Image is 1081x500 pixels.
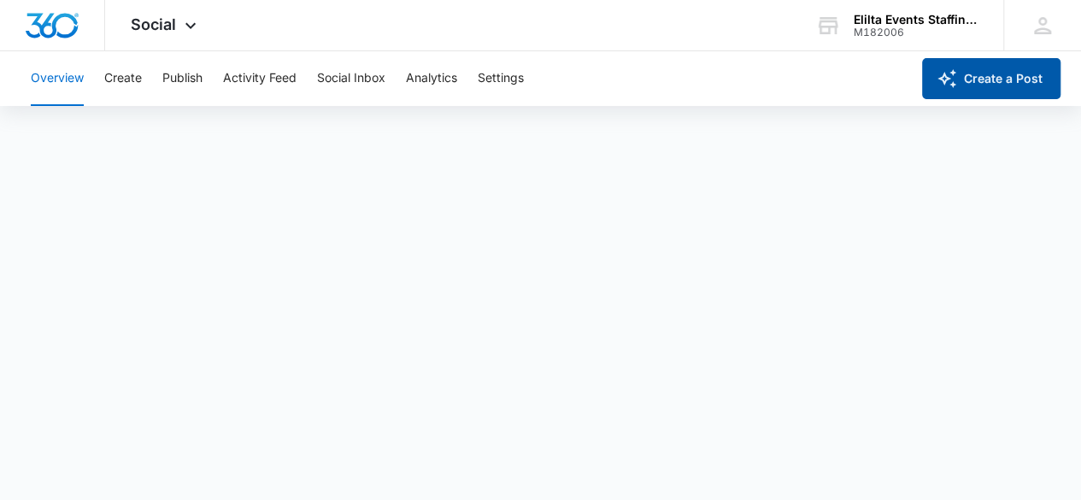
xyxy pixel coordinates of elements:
div: account id [854,26,978,38]
button: Activity Feed [223,51,297,106]
div: account name [854,13,978,26]
button: Settings [478,51,524,106]
button: Create a Post [922,58,1060,99]
button: Analytics [406,51,457,106]
button: Overview [31,51,84,106]
span: Social [131,15,176,33]
button: Create [104,51,142,106]
button: Social Inbox [317,51,385,106]
button: Publish [162,51,203,106]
